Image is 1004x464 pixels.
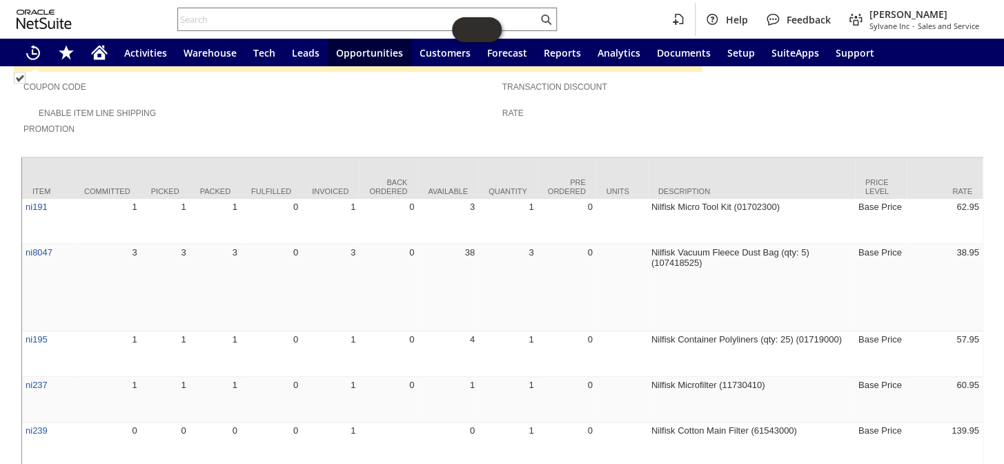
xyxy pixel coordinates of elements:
[648,331,855,377] td: Nilfisk Container Polyliners (qty: 25) (01719000)
[907,244,983,331] td: 38.95
[32,186,63,195] div: Item
[292,46,319,59] span: Leads
[478,244,538,331] td: 3
[544,46,581,59] span: Reports
[417,199,478,244] td: 3
[245,39,284,66] a: Tech
[141,331,190,377] td: 1
[116,39,175,66] a: Activities
[502,108,524,118] a: Rate
[865,178,896,195] div: Price Level
[241,331,302,377] td: 0
[538,11,554,28] svg: Search
[58,44,75,61] svg: Shortcuts
[918,21,979,31] span: Sales and Service
[26,333,48,344] a: ni195
[855,331,907,377] td: Base Price
[726,13,748,26] span: Help
[302,244,359,331] td: 3
[917,186,972,195] div: Rate
[328,39,411,66] a: Opportunities
[648,199,855,244] td: Nilfisk Micro Tool Kit (01702300)
[190,199,241,244] td: 1
[452,17,502,42] iframe: Click here to launch Oracle Guided Learning Help Panel
[26,201,48,211] a: ni191
[14,72,26,84] img: Checked
[141,244,190,331] td: 3
[478,377,538,423] td: 1
[538,244,596,331] td: 0
[649,39,719,66] a: Documents
[74,377,141,423] td: 1
[907,331,983,377] td: 57.95
[538,377,596,423] td: 0
[302,377,359,423] td: 1
[598,46,640,59] span: Analytics
[411,39,479,66] a: Customers
[869,21,909,31] span: Sylvane Inc
[428,186,468,195] div: Available
[535,39,589,66] a: Reports
[39,108,156,118] a: Enable Item Line Shipping
[359,331,417,377] td: 0
[855,244,907,331] td: Base Price
[477,17,502,42] span: Oracle Guided Learning Widget. To move around, please hold and drag
[836,46,874,59] span: Support
[538,331,596,377] td: 0
[151,186,179,195] div: Picked
[253,46,275,59] span: Tech
[184,46,237,59] span: Warehouse
[648,244,855,331] td: Nilfisk Vacuum Fleece Dust Bag (qty: 5) (107418525)
[336,46,403,59] span: Opportunities
[124,46,167,59] span: Activities
[141,377,190,423] td: 1
[17,39,50,66] a: Recent Records
[26,246,52,257] a: ni8047
[84,186,130,195] div: Committed
[787,13,831,26] span: Feedback
[727,46,755,59] span: Setup
[74,244,141,331] td: 3
[200,186,230,195] div: Packed
[478,331,538,377] td: 1
[23,124,75,134] a: Promotion
[912,21,915,31] span: -
[83,39,116,66] a: Home
[502,82,607,92] a: Transaction Discount
[141,199,190,244] td: 1
[91,44,108,61] svg: Home
[359,244,417,331] td: 0
[869,8,979,21] span: [PERSON_NAME]
[241,377,302,423] td: 0
[855,199,907,244] td: Base Price
[907,199,983,244] td: 62.95
[907,377,983,423] td: 60.95
[25,44,41,61] svg: Recent Records
[284,39,328,66] a: Leads
[26,379,48,389] a: ni237
[251,186,291,195] div: Fulfilled
[658,186,845,195] div: Description
[548,178,586,195] div: Pre Ordered
[657,46,711,59] span: Documents
[190,244,241,331] td: 3
[487,46,527,59] span: Forecast
[359,377,417,423] td: 0
[241,244,302,331] td: 0
[417,377,478,423] td: 1
[302,199,359,244] td: 1
[489,186,527,195] div: Quantity
[478,199,538,244] td: 1
[417,244,478,331] td: 38
[827,39,883,66] a: Support
[50,39,83,66] div: Shortcuts
[538,199,596,244] td: 0
[420,46,471,59] span: Customers
[771,46,819,59] span: SuiteApps
[417,331,478,377] td: 4
[74,199,141,244] td: 1
[763,39,827,66] a: SuiteApps
[190,377,241,423] td: 1
[178,11,538,28] input: Search
[312,186,348,195] div: Invoiced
